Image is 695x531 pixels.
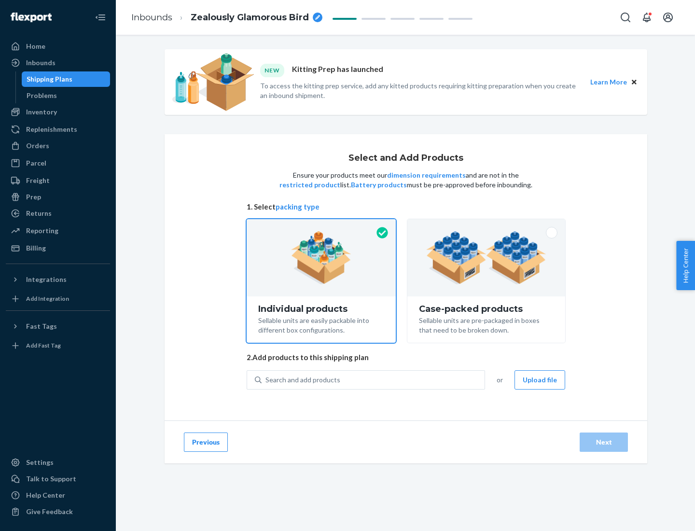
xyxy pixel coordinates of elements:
a: Orders [6,138,110,154]
button: Close Navigation [91,8,110,27]
button: Open notifications [637,8,656,27]
div: Freight [26,176,50,185]
a: Replenishments [6,122,110,137]
a: Shipping Plans [22,71,111,87]
div: Search and add products [265,375,340,385]
div: Orders [26,141,49,151]
div: Returns [26,209,52,218]
button: Integrations [6,272,110,287]
a: Help Center [6,488,110,503]
div: Fast Tags [26,321,57,331]
div: Individual products [258,304,384,314]
span: Zealously Glamorous Bird [191,12,309,24]
div: Sellable units are pre-packaged in boxes that need to be broken down. [419,314,554,335]
ol: breadcrumbs [124,3,330,32]
div: Case-packed products [419,304,554,314]
button: Close [629,77,639,87]
button: Open account menu [658,8,678,27]
a: Inventory [6,104,110,120]
a: Home [6,39,110,54]
div: Reporting [26,226,58,236]
a: Freight [6,173,110,188]
div: Add Fast Tag [26,341,61,349]
button: Give Feedback [6,504,110,519]
h1: Select and Add Products [348,154,463,163]
a: Talk to Support [6,471,110,487]
a: Settings [6,455,110,470]
a: Billing [6,240,110,256]
button: Help Center [676,241,695,290]
p: To access the kitting prep service, add any kitted products requiring kitting preparation when yo... [260,81,582,100]
img: case-pack.59cecea509d18c883b923b81aeac6d0b.png [426,231,546,284]
div: Prep [26,192,41,202]
span: 1. Select [247,202,565,212]
button: Fast Tags [6,319,110,334]
div: Next [588,437,620,447]
div: Inventory [26,107,57,117]
div: Replenishments [26,125,77,134]
p: Kitting Prep has launched [292,64,383,77]
a: Problems [22,88,111,103]
a: Reporting [6,223,110,238]
button: Upload file [514,370,565,390]
div: Give Feedback [26,507,73,517]
div: Shipping Plans [27,74,72,84]
div: Help Center [26,490,65,500]
div: Home [26,42,45,51]
div: Problems [27,91,57,100]
a: Inbounds [131,12,172,23]
div: Integrations [26,275,67,284]
span: or [497,375,503,385]
p: Ensure your products meet our and are not in the list. must be pre-approved before inbounding. [278,170,533,190]
div: Billing [26,243,46,253]
button: Battery products [351,180,407,190]
a: Inbounds [6,55,110,70]
span: 2. Add products to this shipping plan [247,352,565,363]
button: Open Search Box [616,8,635,27]
button: Next [580,433,628,452]
div: Talk to Support [26,474,76,484]
div: Add Integration [26,294,69,303]
div: NEW [260,64,284,77]
a: Prep [6,189,110,205]
div: Inbounds [26,58,56,68]
a: Add Integration [6,291,110,307]
button: Learn More [590,77,627,87]
img: Flexport logo [11,13,52,22]
button: packing type [276,202,320,212]
div: Sellable units are easily packable into different box configurations. [258,314,384,335]
button: restricted product [279,180,340,190]
a: Returns [6,206,110,221]
button: dimension requirements [387,170,466,180]
div: Parcel [26,158,46,168]
a: Parcel [6,155,110,171]
a: Add Fast Tag [6,338,110,353]
img: individual-pack.facf35554cb0f1810c75b2bd6df2d64e.png [291,231,351,284]
button: Previous [184,433,228,452]
div: Settings [26,458,54,467]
